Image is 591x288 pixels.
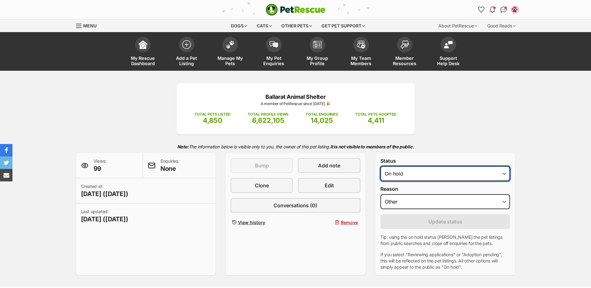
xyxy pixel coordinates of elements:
p: Views: [93,158,107,173]
p: The information below is visible only to you, the owner of this pet listing. [76,140,515,153]
img: help-desk-icon-fdf02630f3aa405de69fd3d07c3f3aa587a6932b1a1747fa1d2bba05be0121f9.svg [444,41,453,48]
p: TOTAL PETS LISTED [194,112,231,117]
img: Ballarat Animal Shelter profile pic [512,7,518,13]
a: My Team Members [339,34,383,71]
div: Good Reads [483,20,520,32]
a: Add note [298,158,360,173]
a: Clone [231,178,293,193]
p: TOTAL ENQUIRIES [306,112,338,117]
p: If you select "Reviewing applications" or "Adoption pending", this will be reflected on the pet l... [380,252,510,270]
span: Member Resources [391,55,419,66]
span: View history [238,219,265,226]
a: My Pet Enquiries [252,34,296,71]
span: Add note [318,162,340,169]
img: chat-41dd97257d64d25036548639549fe6c8038ab92f7586957e7f3b1b290dea8141.svg [500,7,507,13]
p: Created at: [81,183,128,198]
span: Update status [428,218,462,225]
span: None [160,164,179,173]
div: About PetRescue [434,20,482,32]
span: My Pet Enquiries [260,55,288,66]
a: Edit [298,178,360,193]
span: Conversations (0) [274,202,317,209]
span: Menu [83,23,97,28]
span: My Rescue Dashboard [129,55,157,66]
ul: Account quick links [476,5,520,15]
label: Status [380,158,510,164]
span: Edit [325,182,334,189]
p: TOTAL PROFILE VIEWS [248,112,288,117]
img: manage-my-pets-icon-02211641906a0b7f246fdf0571729dbe1e7629f14944591b6c1af311fb30b64b.svg [226,41,235,49]
img: team-members-icon-5396bd8760b3fe7c0b43da4ab00e1e3bb1a5d9ba89233759b79545d2d3fc5d0d.svg [357,41,365,49]
span: 6,622,105 [252,116,284,124]
a: Support Help Desk [427,34,470,71]
span: 99 [93,164,107,173]
label: Reason [380,186,510,192]
span: 4,411 [368,116,384,124]
span: 4,850 [203,116,222,124]
span: [DATE] ([DATE]) [81,190,128,198]
span: Add a Pet Listing [173,55,201,66]
span: My Group Profile [303,55,331,66]
div: Dogs [226,20,251,32]
span: My Team Members [347,55,375,66]
div: Get pet support [317,20,369,32]
a: Member Resources [383,34,427,71]
div: Cats [252,20,276,32]
a: Manage My Pets [208,34,252,71]
img: pet-enquiries-icon-7e3ad2cf08bfb03b45e93fb7055b45f3efa6380592205ae92323e6603595dc1f.svg [269,41,278,48]
strong: Note: [177,144,189,149]
strong: It is not visible to members of the public. [330,144,414,149]
img: logo-e224e6f780fb5917bec1dbf3a21bbac754714ae5b6737aabdf751b685950b380.svg [266,4,326,16]
span: 14,025 [311,116,333,124]
p: Enquiries: [160,158,179,173]
button: Notifications [488,5,498,15]
img: add-pet-listing-icon-0afa8454b4691262ce3f59096e99ab1cd57d4a30225e0717b998d2c9b9846f56.svg [182,40,191,49]
span: Remove [341,219,358,226]
span: Manage My Pets [216,55,244,66]
span: Clone [255,182,269,189]
p: Last updated: [81,209,128,223]
a: Favourites [476,5,486,15]
img: member-resources-icon-8e73f808a243e03378d46382f2149f9095a855e16c252ad45f914b54edf8863c.svg [400,40,409,49]
img: dashboard-icon-eb2f2d2d3e046f16d808141f083e7271f6b2e854fb5c12c21221c1fb7104beca.svg [139,40,147,49]
span: [DATE] ([DATE]) [81,215,128,223]
button: Update status [380,214,510,229]
p: TOTAL PETS ADOPTED [355,112,397,117]
a: View history [231,218,293,227]
p: A member of PetRescue since [DATE] 🎉 [186,101,405,107]
button: Remove [298,218,360,227]
img: notifications-46538b983faf8c2785f20acdc204bb7945ddae34d4c08c2a6579f10ce5e182be.svg [490,7,495,13]
a: Conversations [499,5,509,15]
a: My Group Profile [296,34,339,71]
a: PetRescue [266,4,326,16]
a: My Rescue Dashboard [121,34,165,71]
a: Add a Pet Listing [165,34,208,71]
p: Tip: using the on hold status [PERSON_NAME] the pet listings from public searches and close off e... [380,234,510,247]
span: Bump [255,162,269,169]
a: Menu [76,20,101,31]
img: group-profile-icon-3fa3cf56718a62981997c0bc7e787c4b2cf8bcc04b72c1350f741eb67cf2f40e.svg [313,41,322,48]
p: Ballarat Animal Shelter [186,93,405,101]
button: My account [510,5,520,15]
a: Conversations (0) [231,198,360,213]
div: Other pets [277,20,316,32]
span: Support Help Desk [434,55,462,66]
button: Bump [231,158,293,173]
